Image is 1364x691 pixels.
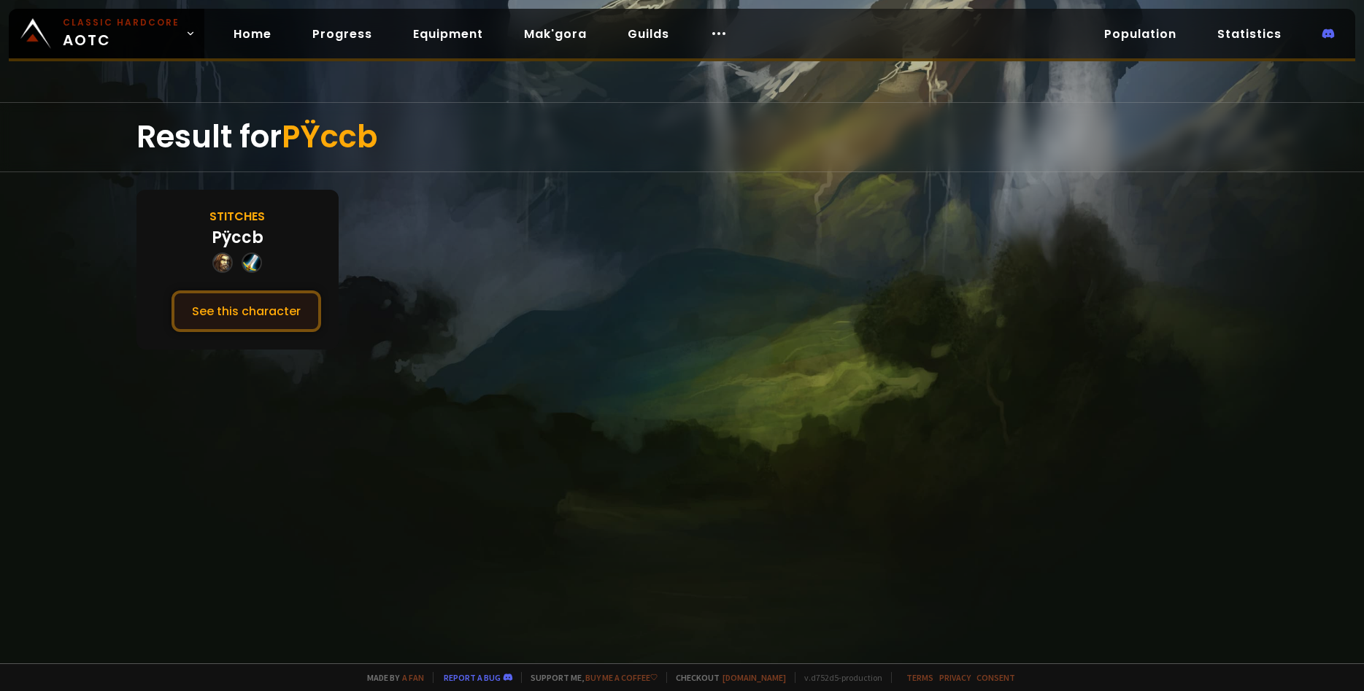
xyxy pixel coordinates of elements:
[585,672,658,683] a: Buy me a coffee
[976,672,1015,683] a: Consent
[402,672,424,683] a: a fan
[616,19,681,49] a: Guilds
[1093,19,1188,49] a: Population
[795,672,882,683] span: v. d752d5 - production
[282,115,377,158] span: PŸccb
[1206,19,1293,49] a: Statistics
[63,16,180,51] span: AOTC
[444,672,501,683] a: Report a bug
[666,672,786,683] span: Checkout
[63,16,180,29] small: Classic Hardcore
[521,672,658,683] span: Support me,
[512,19,598,49] a: Mak'gora
[358,672,424,683] span: Made by
[939,672,971,683] a: Privacy
[401,19,495,49] a: Equipment
[301,19,384,49] a: Progress
[9,9,204,58] a: Classic HardcoreAOTC
[209,207,265,225] div: Stitches
[212,225,263,250] div: Pÿccb
[222,19,283,49] a: Home
[172,290,321,332] button: See this character
[906,672,933,683] a: Terms
[723,672,786,683] a: [DOMAIN_NAME]
[136,103,1228,171] div: Result for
